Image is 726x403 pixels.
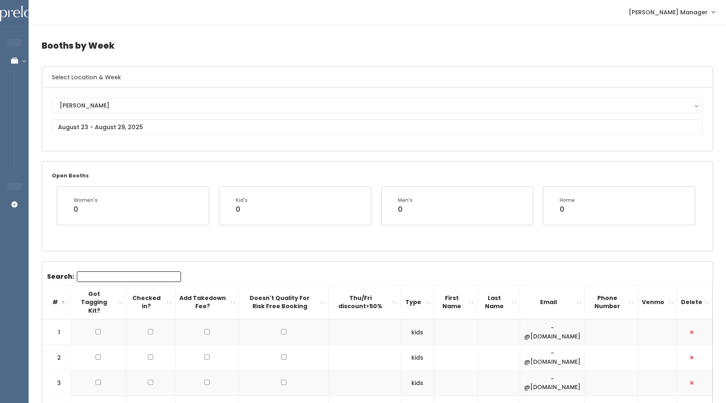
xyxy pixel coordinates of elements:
th: Type: activate to sort column ascending [400,285,434,319]
th: Phone Number: activate to sort column ascending [585,285,638,319]
a: [PERSON_NAME] Manager [621,3,723,21]
div: 0 [560,204,575,215]
td: 3 [42,370,71,396]
div: Kid's [236,197,248,204]
th: Got Tagging Kit?: activate to sort column ascending [71,285,126,319]
th: Email: activate to sort column ascending [520,285,585,319]
th: Venmo: activate to sort column ascending [637,285,677,319]
td: -@[DOMAIN_NAME] [520,370,585,396]
span: [PERSON_NAME] Manager [629,8,708,17]
div: Home [560,197,575,204]
div: 0 [236,204,248,215]
input: Search: [77,271,181,282]
th: Doesn't Quality For Risk Free Booking : activate to sort column ascending [239,285,329,319]
td: kids [400,370,434,396]
td: kids [400,319,434,345]
th: Delete: activate to sort column ascending [677,285,712,319]
th: Checked in?: activate to sort column ascending [126,285,175,319]
label: Search: [47,271,181,282]
td: -@[DOMAIN_NAME] [520,345,585,370]
th: Thu/Fri discount&gt;50%: activate to sort column ascending [328,285,400,319]
div: 0 [398,204,413,215]
h6: Select Location & Week [42,67,713,88]
th: First Name: activate to sort column ascending [434,285,477,319]
div: 0 [74,204,98,215]
th: #: activate to sort column descending [42,285,71,319]
td: -@[DOMAIN_NAME] [520,319,585,345]
input: August 23 - August 29, 2025 [52,119,703,135]
div: Women's [74,197,98,204]
button: [PERSON_NAME] [52,98,703,113]
td: 1 [42,319,71,345]
td: 2 [42,345,71,370]
h4: Booths by Week [42,34,713,57]
th: Last Name: activate to sort column ascending [477,285,520,319]
div: Men's [398,197,413,204]
small: Open Booths [52,172,89,179]
th: Add Takedown Fee?: activate to sort column ascending [175,285,239,319]
td: kids [400,345,434,370]
div: [PERSON_NAME] [60,101,695,110]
